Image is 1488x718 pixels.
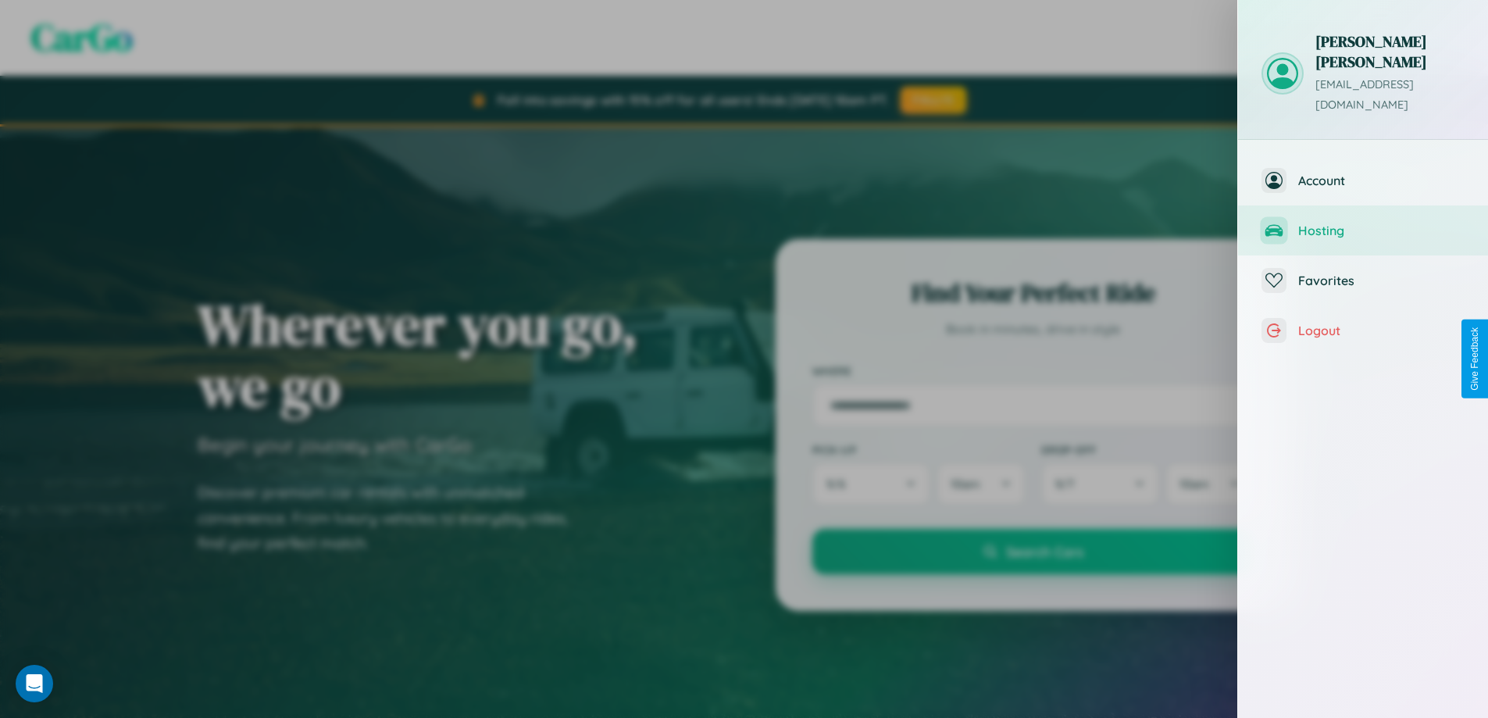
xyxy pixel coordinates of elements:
button: Account [1238,155,1488,205]
div: Give Feedback [1469,327,1480,391]
div: Open Intercom Messenger [16,665,53,702]
span: Hosting [1298,223,1465,238]
button: Logout [1238,305,1488,355]
button: Favorites [1238,255,1488,305]
span: Favorites [1298,273,1465,288]
span: Account [1298,173,1465,188]
button: Hosting [1238,205,1488,255]
h3: [PERSON_NAME] [PERSON_NAME] [1315,31,1465,72]
p: [EMAIL_ADDRESS][DOMAIN_NAME] [1315,75,1465,116]
span: Logout [1298,323,1465,338]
